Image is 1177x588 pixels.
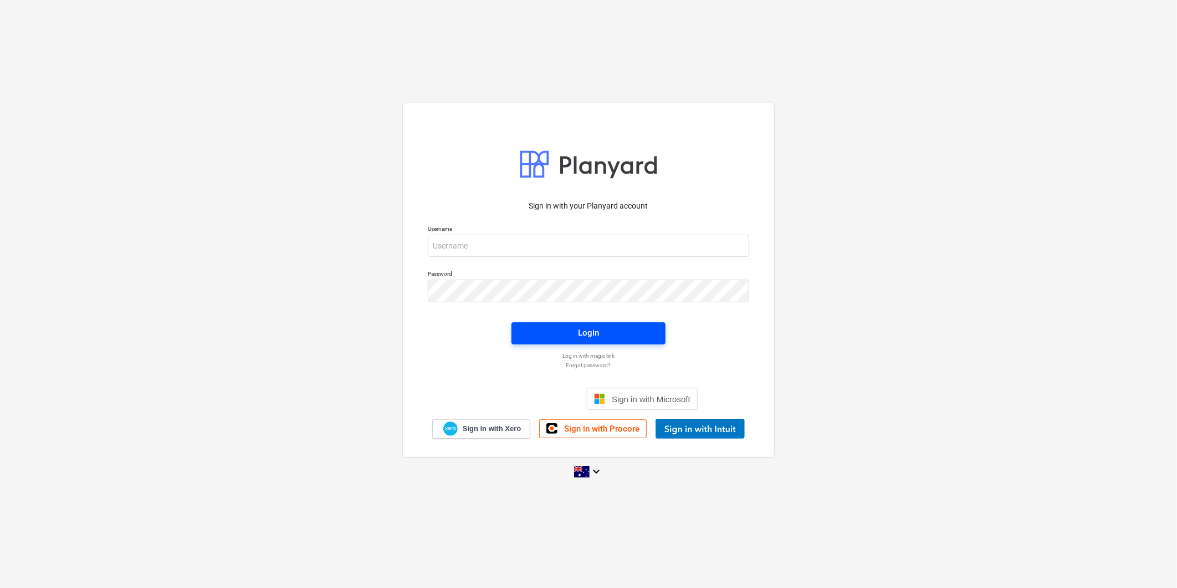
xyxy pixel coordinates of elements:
[422,352,755,359] a: Log in with magic link
[474,387,584,411] iframe: Sign in with Google Button
[511,322,666,344] button: Login
[594,393,605,404] img: Microsoft logo
[463,424,521,434] span: Sign in with Xero
[564,424,639,434] span: Sign in with Procore
[432,419,531,439] a: Sign in with Xero
[590,465,603,478] i: keyboard_arrow_down
[422,362,755,369] a: Forgot password?
[539,419,647,438] a: Sign in with Procore
[612,394,690,404] span: Sign in with Microsoft
[428,235,749,257] input: Username
[428,270,749,280] p: Password
[428,225,749,235] p: Username
[578,326,599,340] div: Login
[428,200,749,212] p: Sign in with your Planyard account
[443,422,458,437] img: Xero logo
